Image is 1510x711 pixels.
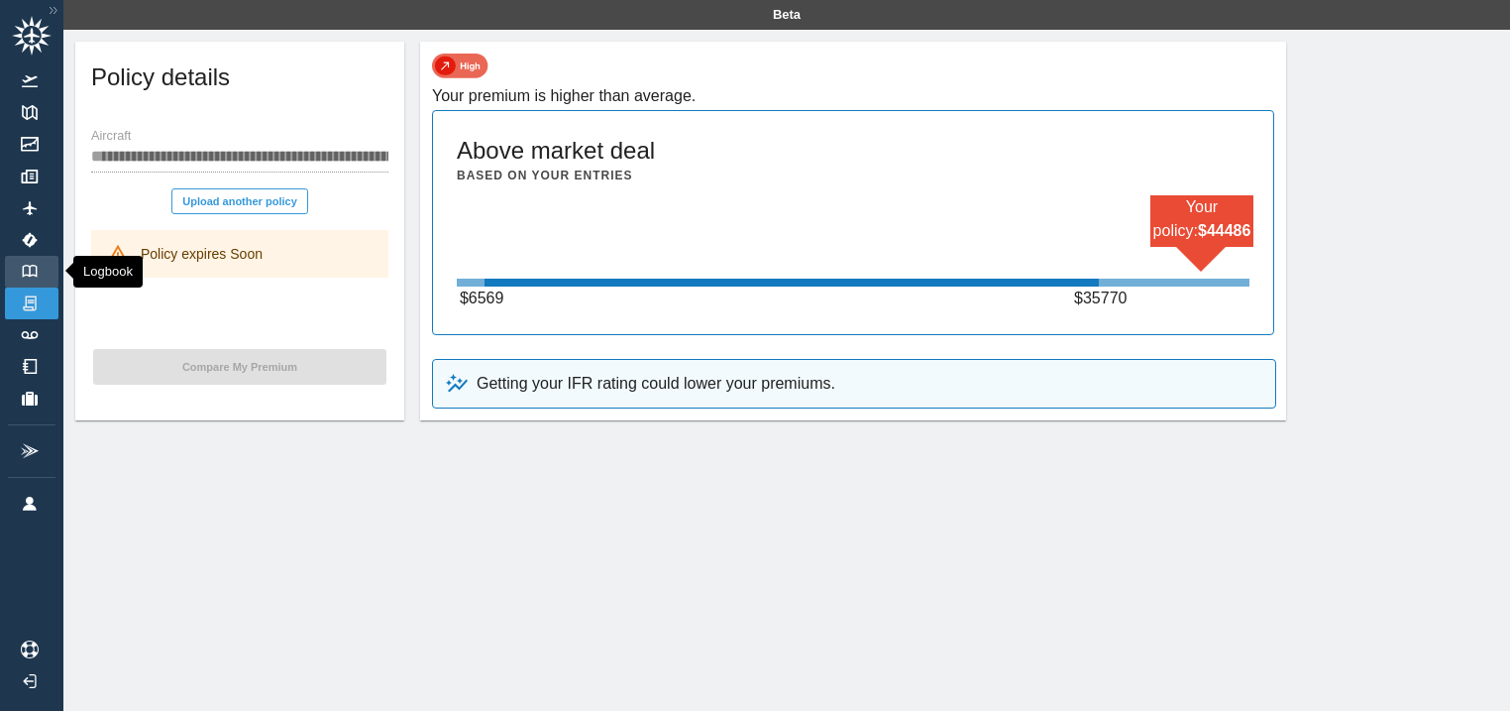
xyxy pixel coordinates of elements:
p: $ 6569 [460,287,509,310]
h5: Policy details [91,61,230,93]
label: Aircraft [91,128,131,146]
button: Upload another policy [171,188,308,214]
div: Policy details [75,42,404,121]
h6: Your premium is higher than average. [432,82,1274,110]
h6: Based on your entries [457,167,632,185]
p: Getting your IFR rating could lower your premiums. [477,372,835,396]
p: $ 35770 [1074,287,1124,310]
img: uptrend-and-star-798e9c881b4915e3b082.svg [445,372,469,396]
div: Policy expires Soon [141,236,263,272]
img: high-policy-chip-4dcd5ea648c96a6df0b3.svg [432,54,488,78]
h5: Above market deal [457,135,655,167]
b: $ 44486 [1198,222,1250,239]
p: Your policy: [1150,195,1253,243]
